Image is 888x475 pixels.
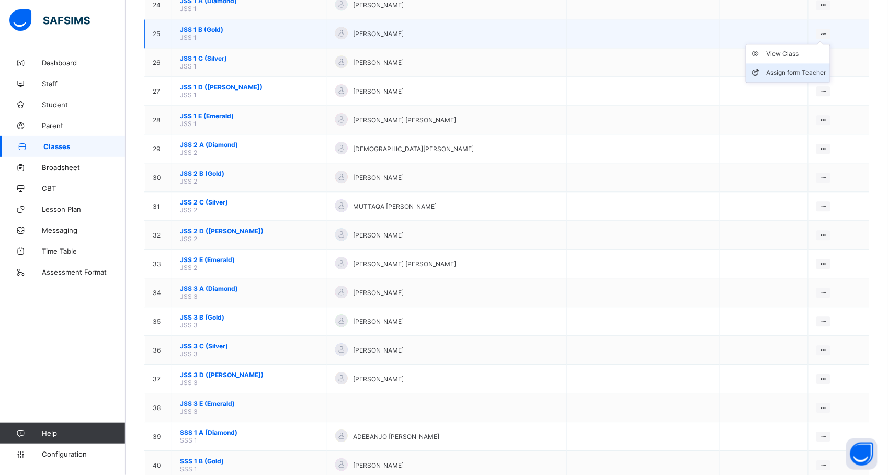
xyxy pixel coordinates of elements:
[766,67,826,78] div: Assign form Teacher
[145,163,172,192] td: 30
[180,62,197,70] span: JSS 1
[180,342,319,350] span: JSS 3 C (Silver)
[353,375,404,383] span: [PERSON_NAME]
[180,206,197,214] span: JSS 2
[180,120,197,128] span: JSS 1
[42,59,126,67] span: Dashboard
[43,142,126,151] span: Classes
[42,163,126,172] span: Broadsheet
[353,318,404,325] span: [PERSON_NAME]
[353,87,404,95] span: [PERSON_NAME]
[180,465,197,473] span: SSS 1
[180,371,319,379] span: JSS 3 D ([PERSON_NAME])
[180,285,319,292] span: JSS 3 A (Diamond)
[145,48,172,77] td: 26
[180,321,198,329] span: JSS 3
[42,450,125,458] span: Configuration
[145,192,172,221] td: 31
[766,49,826,59] div: View Class
[180,235,197,243] span: JSS 2
[180,256,319,264] span: JSS 2 E (Emerald)
[353,202,437,210] span: MUTTAQA [PERSON_NAME]
[180,149,197,156] span: JSS 2
[145,336,172,365] td: 36
[353,289,404,297] span: [PERSON_NAME]
[180,227,319,235] span: JSS 2 D ([PERSON_NAME])
[42,226,126,234] span: Messaging
[180,436,197,444] span: SSS 1
[42,121,126,130] span: Parent
[145,307,172,336] td: 35
[353,59,404,66] span: [PERSON_NAME]
[180,54,319,62] span: JSS 1 C (Silver)
[42,205,126,213] span: Lesson Plan
[180,26,319,33] span: JSS 1 B (Gold)
[353,145,474,153] span: [DEMOGRAPHIC_DATA][PERSON_NAME]
[145,278,172,307] td: 34
[145,221,172,250] td: 32
[353,346,404,354] span: [PERSON_NAME]
[145,77,172,106] td: 27
[42,268,126,276] span: Assessment Format
[180,198,319,206] span: JSS 2 C (Silver)
[180,177,197,185] span: JSS 2
[180,169,319,177] span: JSS 2 B (Gold)
[180,428,319,436] span: SSS 1 A (Diamond)
[353,174,404,182] span: [PERSON_NAME]
[353,30,404,38] span: [PERSON_NAME]
[180,264,197,272] span: JSS 2
[180,141,319,149] span: JSS 2 A (Diamond)
[180,350,198,358] span: JSS 3
[353,231,404,239] span: [PERSON_NAME]
[42,429,125,437] span: Help
[145,393,172,422] td: 38
[145,365,172,393] td: 37
[180,83,319,91] span: JSS 1 D ([PERSON_NAME])
[180,91,197,99] span: JSS 1
[42,247,126,255] span: Time Table
[9,9,90,31] img: safsims
[145,106,172,134] td: 28
[180,292,198,300] span: JSS 3
[145,250,172,278] td: 33
[145,422,172,451] td: 39
[180,5,197,13] span: JSS 1
[353,461,404,469] span: [PERSON_NAME]
[180,313,319,321] span: JSS 3 B (Gold)
[353,433,439,440] span: ADEBANJO [PERSON_NAME]
[42,100,126,109] span: Student
[180,33,197,41] span: JSS 1
[353,260,456,268] span: [PERSON_NAME] [PERSON_NAME]
[846,438,878,470] button: Open asap
[353,116,456,124] span: [PERSON_NAME] [PERSON_NAME]
[180,408,198,415] span: JSS 3
[353,1,404,9] span: [PERSON_NAME]
[180,112,319,120] span: JSS 1 E (Emerald)
[42,80,126,88] span: Staff
[180,457,319,465] span: SSS 1 B (Gold)
[180,379,198,387] span: JSS 3
[180,400,319,408] span: JSS 3 E (Emerald)
[145,19,172,48] td: 25
[145,134,172,163] td: 29
[42,184,126,193] span: CBT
